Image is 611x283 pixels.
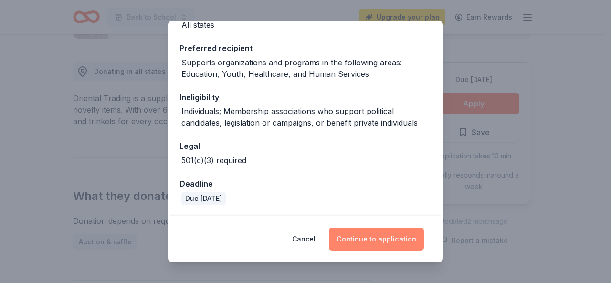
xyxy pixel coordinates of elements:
div: Ineligibility [179,91,432,104]
div: All states [181,19,214,31]
button: Cancel [292,228,316,251]
div: Legal [179,140,432,152]
div: Due [DATE] [181,192,226,205]
button: Continue to application [329,228,424,251]
div: Deadline [179,178,432,190]
div: 501(c)(3) required [181,155,246,166]
div: Supports organizations and programs in the following areas: Education, Youth, Healthcare, and Hum... [181,57,432,80]
div: Individuals; Membership associations who support political candidates, legislation or campaigns, ... [181,105,432,128]
div: Preferred recipient [179,42,432,54]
